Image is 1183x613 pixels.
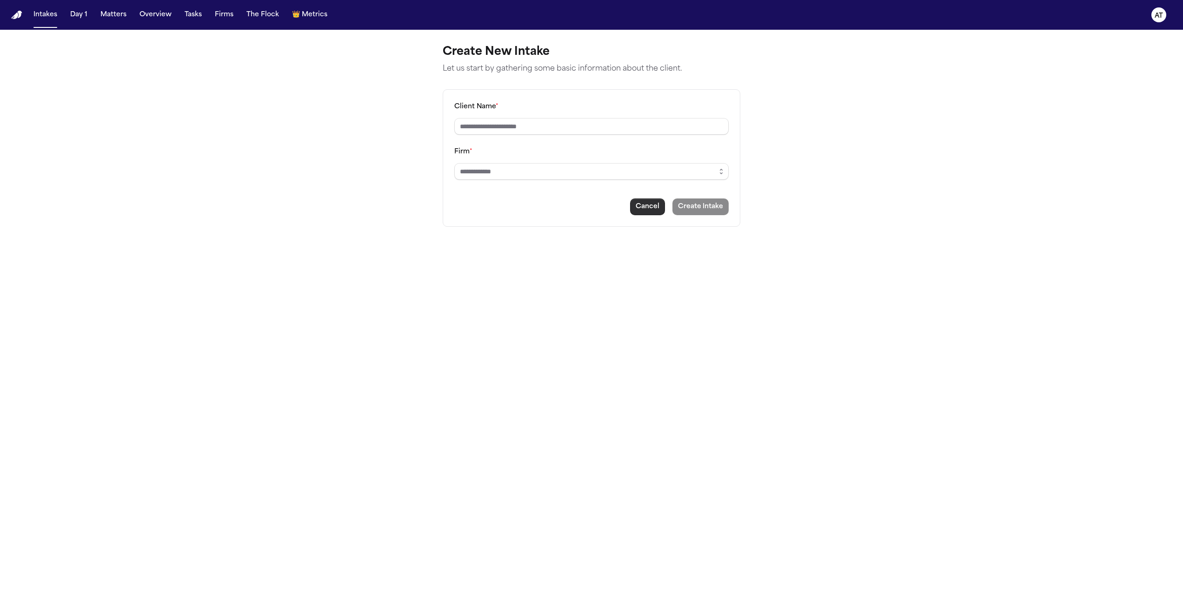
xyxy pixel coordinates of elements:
[11,11,22,20] a: Home
[97,7,130,23] button: Matters
[443,63,740,74] p: Let us start by gathering some basic information about the client.
[136,7,175,23] button: Overview
[11,11,22,20] img: Finch Logo
[443,45,740,59] h1: Create New Intake
[243,7,283,23] button: The Flock
[672,198,729,215] button: Create intake
[454,163,729,180] input: Select a firm
[630,198,665,215] button: Cancel intake creation
[181,7,206,23] button: Tasks
[454,148,472,155] label: Firm
[454,118,729,135] input: Client name
[288,7,331,23] button: crownMetrics
[66,7,91,23] button: Day 1
[211,7,237,23] button: Firms
[454,103,498,110] label: Client Name
[30,7,61,23] button: Intakes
